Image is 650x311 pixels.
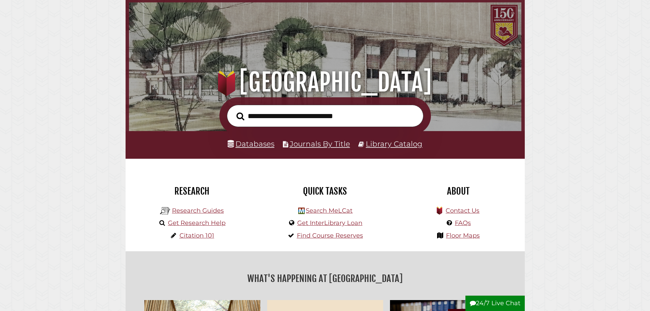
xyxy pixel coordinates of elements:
[131,185,254,197] h2: Research
[168,219,226,227] a: Get Research Help
[397,185,520,197] h2: About
[236,112,244,121] i: Search
[290,139,350,148] a: Journals By Title
[366,139,422,148] a: Library Catalog
[297,219,362,227] a: Get InterLibrary Loan
[139,67,511,97] h1: [GEOGRAPHIC_DATA]
[446,207,479,214] a: Contact Us
[160,206,170,216] img: Hekman Library Logo
[131,271,520,286] h2: What's Happening at [GEOGRAPHIC_DATA]
[179,232,214,239] a: Citation 101
[264,185,387,197] h2: Quick Tasks
[306,207,352,214] a: Search MeLCat
[455,219,471,227] a: FAQs
[233,110,248,123] button: Search
[298,208,305,214] img: Hekman Library Logo
[172,207,224,214] a: Research Guides
[446,232,480,239] a: Floor Maps
[228,139,274,148] a: Databases
[297,232,363,239] a: Find Course Reserves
